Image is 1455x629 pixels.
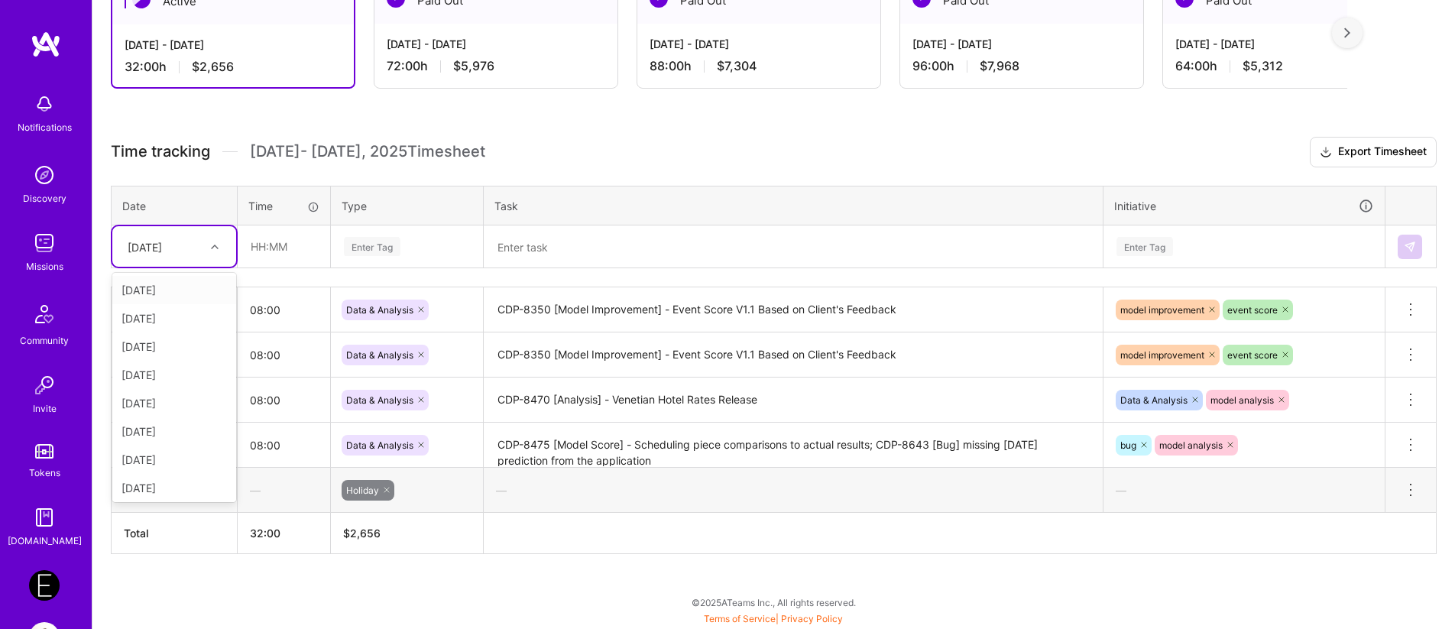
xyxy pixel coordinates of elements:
[453,58,494,74] span: $5,976
[1103,470,1385,511] div: —
[912,36,1131,52] div: [DATE] - [DATE]
[29,228,60,258] img: teamwork
[8,533,82,549] div: [DOMAIN_NAME]
[1320,144,1332,160] i: icon Download
[1114,197,1374,215] div: Initiative
[1120,349,1204,361] span: model improvement
[238,470,330,511] div: —
[1175,36,1394,52] div: [DATE] - [DATE]
[250,142,485,161] span: [DATE] - [DATE] , 2025 Timesheet
[29,465,60,481] div: Tokens
[29,89,60,119] img: bell
[112,186,238,225] th: Date
[128,238,162,255] div: [DATE]
[112,513,238,554] th: Total
[704,613,843,624] span: |
[33,400,57,417] div: Invite
[26,296,63,332] img: Community
[18,119,72,135] div: Notifications
[1175,58,1394,74] div: 64:00 h
[650,58,868,74] div: 88:00 h
[125,59,342,75] div: 32:00 h
[1120,394,1188,406] span: Data & Analysis
[35,444,53,459] img: tokens
[912,58,1131,74] div: 96:00 h
[112,332,236,361] div: [DATE]
[211,243,219,251] i: icon Chevron
[238,380,330,420] input: HH:MM
[1344,28,1350,38] img: right
[485,289,1101,331] textarea: CDP-8350 [Model Improvement] - Event Score V1.1 Based on Client's Feedback
[26,258,63,274] div: Missions
[484,470,1103,511] div: —
[112,304,236,332] div: [DATE]
[112,446,236,474] div: [DATE]
[1310,137,1437,167] button: Export Timesheet
[346,304,413,316] span: Data & Analysis
[346,439,413,451] span: Data & Analysis
[29,160,60,190] img: discovery
[238,425,330,465] input: HH:MM
[112,361,236,389] div: [DATE]
[112,276,236,304] div: [DATE]
[92,583,1455,621] div: © 2025 ATeams Inc., All rights reserved.
[238,335,330,375] input: HH:MM
[1120,304,1204,316] span: model improvement
[125,37,342,53] div: [DATE] - [DATE]
[387,36,605,52] div: [DATE] - [DATE]
[25,570,63,601] a: Endeavor: Data Team- 3338DES275
[1227,304,1278,316] span: event score
[1120,439,1136,451] span: bug
[112,417,236,446] div: [DATE]
[248,198,319,214] div: Time
[112,474,236,502] div: [DATE]
[1210,394,1274,406] span: model analysis
[238,290,330,330] input: HH:MM
[23,190,66,206] div: Discovery
[111,142,210,161] span: Time tracking
[485,424,1101,466] textarea: CDP-8475 [Model Score] - Scheduling piece comparisons to actual results; CDP-8643 [Bug] missing [...
[484,186,1103,225] th: Task
[346,349,413,361] span: Data & Analysis
[1404,241,1416,253] img: Submit
[346,394,413,406] span: Data & Analysis
[485,334,1101,376] textarea: CDP-8350 [Model Improvement] - Event Score V1.1 Based on Client's Feedback
[387,58,605,74] div: 72:00 h
[717,58,757,74] span: $7,304
[112,389,236,417] div: [DATE]
[31,31,61,58] img: logo
[980,58,1019,74] span: $7,968
[344,235,400,258] div: Enter Tag
[29,570,60,601] img: Endeavor: Data Team- 3338DES275
[343,527,381,540] span: $ 2,656
[331,186,484,225] th: Type
[650,36,868,52] div: [DATE] - [DATE]
[238,226,329,267] input: HH:MM
[1159,439,1223,451] span: model analysis
[346,485,379,496] span: Holiday
[20,332,69,349] div: Community
[192,59,234,75] span: $2,656
[238,513,331,554] th: 32:00
[29,502,60,533] img: guide book
[704,613,776,624] a: Terms of Service
[29,370,60,400] img: Invite
[1243,58,1283,74] span: $5,312
[1227,349,1278,361] span: event score
[781,613,843,624] a: Privacy Policy
[485,379,1101,421] textarea: CDP-8470 [Analysis] - Venetian Hotel Rates Release
[1116,235,1173,258] div: Enter Tag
